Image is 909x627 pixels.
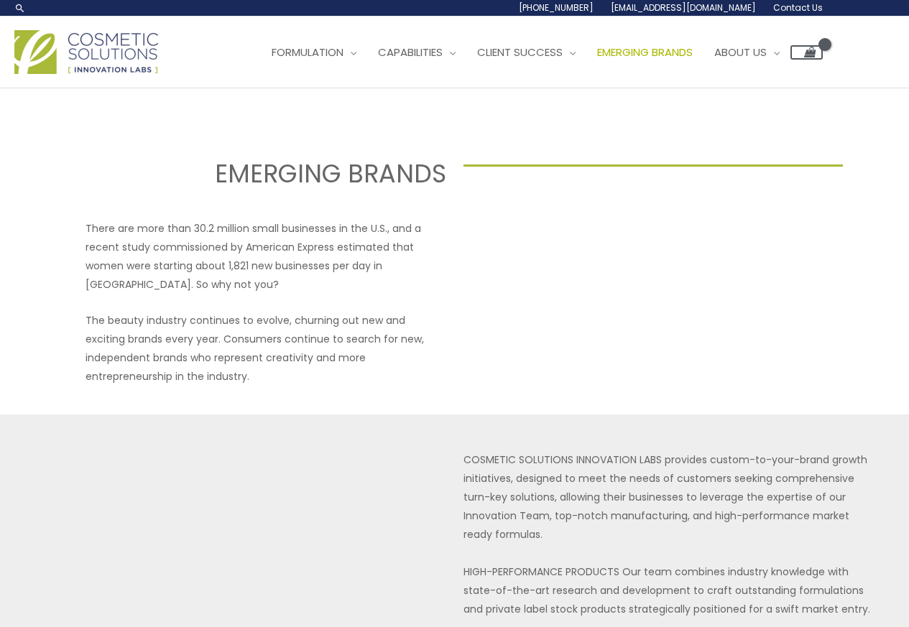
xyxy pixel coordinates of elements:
[250,31,823,74] nav: Site Navigation
[14,30,158,74] img: Cosmetic Solutions Logo
[703,31,790,74] a: About Us
[773,1,823,14] span: Contact Us
[66,157,446,190] h2: EMERGING BRANDS
[86,311,446,386] p: The beauty industry continues to evolve, churning out new and exciting brands every year. Consume...
[261,31,367,74] a: Formulation
[14,2,26,14] a: Search icon link
[586,31,703,74] a: Emerging Brands
[367,31,466,74] a: Capabilities
[519,1,594,14] span: [PHONE_NUMBER]
[272,45,343,60] span: Formulation
[86,219,446,294] p: There are more than 30.2 million small businesses in the U.S., and a recent study commissioned by...
[378,45,443,60] span: Capabilities
[790,45,823,60] a: View Shopping Cart, empty
[597,45,693,60] span: Emerging Brands
[611,1,756,14] span: [EMAIL_ADDRESS][DOMAIN_NAME]
[477,45,563,60] span: Client Success
[714,45,767,60] span: About Us
[466,31,586,74] a: Client Success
